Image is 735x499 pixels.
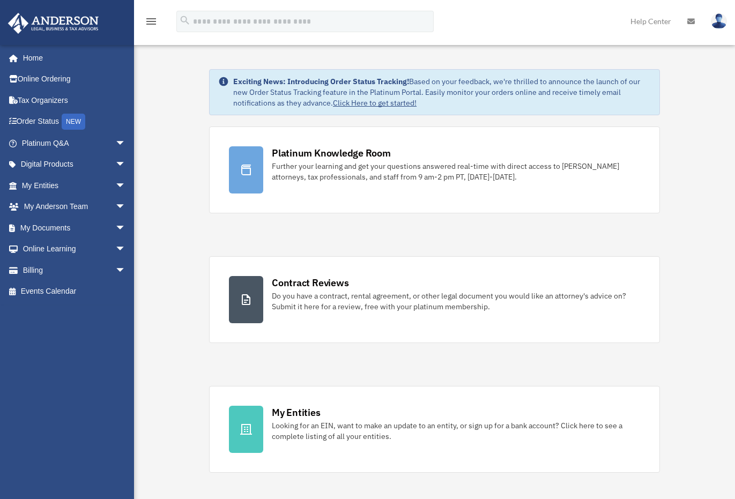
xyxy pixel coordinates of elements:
[8,281,142,302] a: Events Calendar
[115,154,137,176] span: arrow_drop_down
[272,406,320,419] div: My Entities
[8,154,142,175] a: Digital Productsarrow_drop_down
[8,217,142,239] a: My Documentsarrow_drop_down
[115,217,137,239] span: arrow_drop_down
[115,175,137,197] span: arrow_drop_down
[233,77,409,86] strong: Exciting News: Introducing Order Status Tracking!
[115,259,137,281] span: arrow_drop_down
[272,291,640,312] div: Do you have a contract, rental agreement, or other legal document you would like an attorney's ad...
[711,13,727,29] img: User Pic
[209,256,660,343] a: Contract Reviews Do you have a contract, rental agreement, or other legal document you would like...
[272,146,391,160] div: Platinum Knowledge Room
[145,19,158,28] a: menu
[115,196,137,218] span: arrow_drop_down
[209,386,660,473] a: My Entities Looking for an EIN, want to make an update to an entity, or sign up for a bank accoun...
[8,47,137,69] a: Home
[272,161,640,182] div: Further your learning and get your questions answered real-time with direct access to [PERSON_NAM...
[8,259,142,281] a: Billingarrow_drop_down
[209,126,660,213] a: Platinum Knowledge Room Further your learning and get your questions answered real-time with dire...
[8,90,142,111] a: Tax Organizers
[8,69,142,90] a: Online Ordering
[115,132,137,154] span: arrow_drop_down
[8,239,142,260] a: Online Learningarrow_drop_down
[272,420,640,442] div: Looking for an EIN, want to make an update to an entity, or sign up for a bank account? Click her...
[5,13,102,34] img: Anderson Advisors Platinum Portal
[272,276,348,289] div: Contract Reviews
[115,239,137,260] span: arrow_drop_down
[333,98,417,108] a: Click Here to get started!
[179,14,191,26] i: search
[8,196,142,218] a: My Anderson Teamarrow_drop_down
[8,132,142,154] a: Platinum Q&Aarrow_drop_down
[8,175,142,196] a: My Entitiesarrow_drop_down
[145,15,158,28] i: menu
[8,111,142,133] a: Order StatusNEW
[62,114,85,130] div: NEW
[233,76,651,108] div: Based on your feedback, we're thrilled to announce the launch of our new Order Status Tracking fe...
